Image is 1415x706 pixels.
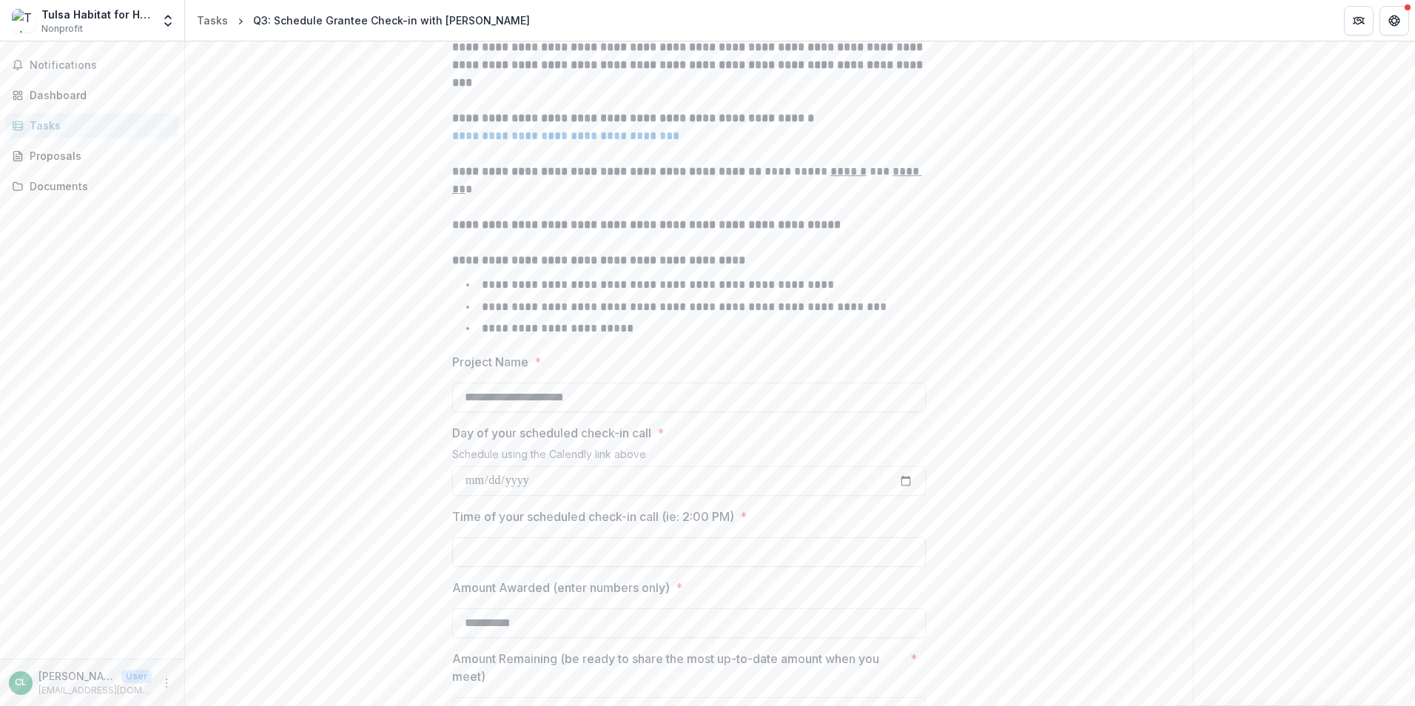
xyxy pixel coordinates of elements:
a: Tasks [191,10,234,31]
div: Tasks [30,118,167,133]
button: Partners [1344,6,1374,36]
nav: breadcrumb [191,10,536,31]
a: Proposals [6,144,178,168]
div: Proposals [30,148,167,164]
a: Dashboard [6,83,178,107]
button: Get Help [1379,6,1409,36]
p: User [121,670,152,683]
span: Nonprofit [41,22,83,36]
p: Day of your scheduled check-in call [452,424,651,442]
p: Amount Remaining (be ready to share the most up-to-date amount when you meet) [452,650,904,685]
a: Documents [6,174,178,198]
p: Time of your scheduled check-in call (ie: 2:00 PM) [452,508,734,525]
div: Schedule using the Calendly link above [452,448,926,466]
a: Tasks [6,113,178,138]
div: Tasks [197,13,228,28]
button: More [158,674,175,692]
button: Notifications [6,53,178,77]
div: Dashboard [30,87,167,103]
img: Tulsa Habitat for Humanity, Inc [12,9,36,33]
div: Cassandra Love [15,678,27,687]
p: [PERSON_NAME] [38,668,115,684]
p: Project Name [452,353,528,371]
div: Documents [30,178,167,194]
div: Tulsa Habitat for Humanity, Inc [41,7,152,22]
p: [EMAIL_ADDRESS][DOMAIN_NAME] [38,684,152,697]
span: Notifications [30,59,172,72]
button: Open entity switcher [158,6,178,36]
p: Amount Awarded (enter numbers only) [452,579,670,596]
div: Q3: Schedule Grantee Check-in with [PERSON_NAME] [253,13,530,28]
